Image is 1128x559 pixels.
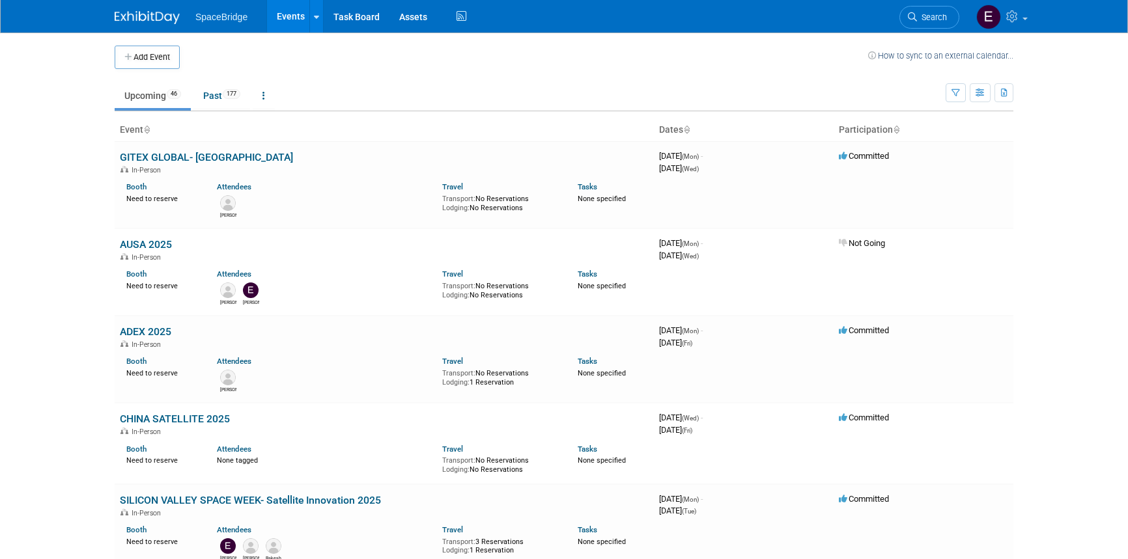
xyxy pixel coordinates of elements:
span: (Fri) [682,340,692,347]
a: Booth [126,444,147,454]
a: Travel [442,182,463,191]
img: Victor Yeung [220,370,236,385]
a: Tasks [578,269,597,279]
img: Amir Kashani [220,282,236,298]
div: No Reservations No Reservations [442,279,558,299]
a: Attendees [217,525,251,534]
img: In-Person Event [120,340,128,347]
span: [DATE] [659,494,703,504]
a: Past177 [193,83,250,108]
span: [DATE] [659,413,703,422]
div: Amir Kashani [220,298,236,306]
th: Participation [834,119,1013,141]
span: Lodging: [442,204,470,212]
span: 46 [167,89,181,99]
span: Not Going [839,238,885,248]
div: No Reservations No Reservations [442,192,558,212]
span: None specified [578,369,626,377]
a: Attendees [217,444,251,454]
span: In-Person [132,253,165,262]
a: Travel [442,525,463,534]
a: Booth [126,182,147,191]
img: Elizabeth Gelerman [243,282,259,298]
span: Transport: [442,195,475,203]
span: Transport: [442,456,475,465]
span: SpaceBridge [195,12,247,22]
img: Raj Malik [220,195,236,211]
span: Transport: [442,282,475,290]
span: - [701,325,703,335]
span: In-Person [132,428,165,436]
span: Lodging: [442,291,470,299]
div: No Reservations 1 Reservation [442,366,558,387]
span: [DATE] [659,151,703,161]
img: ExhibitDay [115,11,180,24]
span: [DATE] [659,325,703,335]
span: (Tue) [682,508,696,515]
a: Tasks [578,357,597,366]
a: Booth [126,357,147,366]
span: (Wed) [682,165,699,172]
a: Attendees [217,357,251,366]
img: Rakesh Sharma [266,538,281,554]
img: In-Person Event [120,509,128,515]
span: - [701,494,703,504]
span: In-Person [132,166,165,174]
a: Travel [442,357,463,366]
span: None specified [578,195,626,203]
span: 177 [223,89,240,99]
a: Attendees [217,182,251,191]
a: Travel [442,444,463,454]
div: None tagged [217,454,433,465]
a: Search [899,6,959,29]
span: - [701,151,703,161]
a: Booth [126,269,147,279]
span: [DATE] [659,251,699,260]
span: [DATE] [659,338,692,348]
a: Travel [442,269,463,279]
a: ADEX 2025 [120,325,171,338]
span: Committed [839,494,889,504]
span: [DATE] [659,425,692,435]
a: Tasks [578,525,597,534]
div: No Reservations No Reservations [442,454,558,474]
span: (Mon) [682,153,699,160]
a: AUSA 2025 [120,238,172,251]
span: In-Person [132,340,165,349]
span: [DATE] [659,506,696,515]
div: 3 Reservations 1 Reservation [442,535,558,555]
img: Elizabeth Gelerman [976,5,1001,29]
span: (Fri) [682,427,692,434]
span: Search [917,12,947,22]
span: Lodging: [442,378,470,387]
a: CHINA SATELLITE 2025 [120,413,230,425]
span: None specified [578,282,626,290]
span: Transport: [442,369,475,377]
a: Tasks [578,444,597,454]
a: GITEX GLOBAL- [GEOGRAPHIC_DATA] [120,151,293,163]
span: Transport: [442,538,475,546]
img: In-Person Event [120,253,128,260]
div: Raj Malik [220,211,236,219]
a: Sort by Event Name [143,124,150,135]
div: Need to reserve [126,454,197,465]
th: Event [115,119,654,141]
a: Sort by Start Date [683,124,690,135]
span: Committed [839,151,889,161]
img: In-Person Event [120,428,128,434]
span: [DATE] [659,163,699,173]
div: Need to reserve [126,535,197,547]
a: Upcoming46 [115,83,191,108]
img: Elizabeth Gelerman [220,538,236,554]
a: How to sync to an external calendar... [868,51,1013,61]
span: None specified [578,538,626,546]
a: Booth [126,525,147,534]
span: (Mon) [682,327,699,334]
span: - [701,413,703,422]
img: Amir Kashani [243,538,259,554]
span: Committed [839,413,889,422]
span: (Wed) [682,252,699,260]
span: None specified [578,456,626,465]
div: Elizabeth Gelerman [243,298,259,306]
img: In-Person Event [120,166,128,172]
